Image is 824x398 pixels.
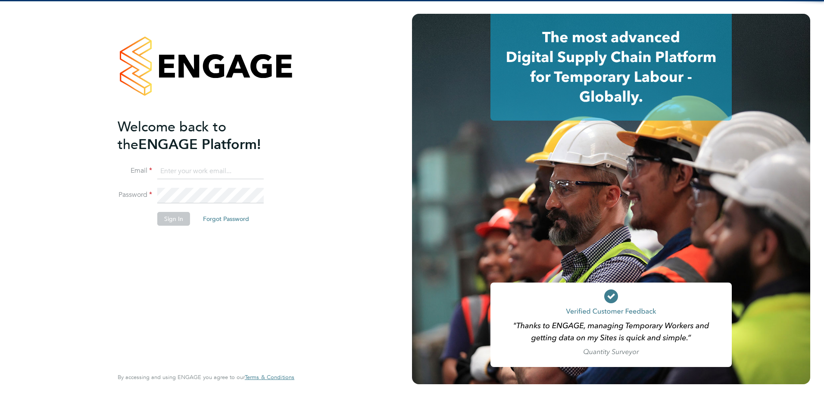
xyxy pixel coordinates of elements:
[245,373,294,381] span: Terms & Conditions
[118,118,286,153] h2: ENGAGE Platform!
[196,212,256,226] button: Forgot Password
[118,118,226,153] span: Welcome back to the
[118,373,294,381] span: By accessing and using ENGAGE you agree to our
[118,190,152,199] label: Password
[118,166,152,175] label: Email
[245,374,294,381] a: Terms & Conditions
[157,164,264,179] input: Enter your work email...
[157,212,190,226] button: Sign In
